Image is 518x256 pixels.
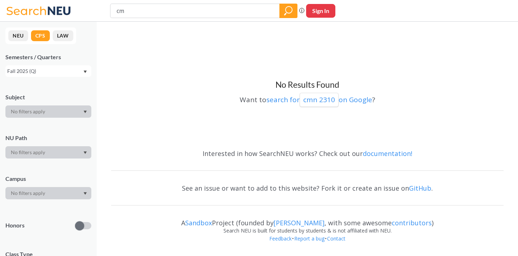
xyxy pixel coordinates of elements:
div: Fall 2025 (Q) [7,67,83,75]
div: NU Path [5,134,91,142]
a: contributors [392,218,432,227]
div: magnifying glass [279,4,297,18]
a: Contact [327,235,346,242]
div: Want to ? [111,90,504,107]
a: [PERSON_NAME] [274,218,325,227]
a: Feedback [269,235,292,242]
button: NEU [8,30,28,41]
a: GitHub [409,184,431,192]
div: Campus [5,175,91,183]
div: Dropdown arrow [5,187,91,199]
a: search forcmn 2310on Google [266,95,372,104]
div: Search NEU is built for students by students & is not affiliated with NEU. [111,227,504,235]
input: Class, professor, course number, "phrase" [116,5,274,17]
button: Sign In [306,4,335,18]
div: Dropdown arrow [5,146,91,159]
button: CPS [31,30,50,41]
svg: magnifying glass [284,6,293,16]
div: • • [111,235,504,253]
h3: No Results Found [111,79,504,90]
div: A Project (founded by , with some awesome ) [111,212,504,227]
button: LAW [53,30,73,41]
a: documentation! [363,149,412,158]
div: Interested in how SearchNEU works? Check out our [111,143,504,164]
div: Fall 2025 (Q)Dropdown arrow [5,65,91,77]
svg: Dropdown arrow [83,151,87,154]
div: Dropdown arrow [5,105,91,118]
div: See an issue or want to add to this website? Fork it or create an issue on . [111,178,504,199]
a: Report a bug [294,235,325,242]
svg: Dropdown arrow [83,70,87,73]
div: Semesters / Quarters [5,53,91,61]
p: Honors [5,221,25,230]
svg: Dropdown arrow [83,110,87,113]
a: Sandbox [185,218,212,227]
svg: Dropdown arrow [83,192,87,195]
div: Subject [5,93,91,101]
p: cmn 2310 [303,95,335,105]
